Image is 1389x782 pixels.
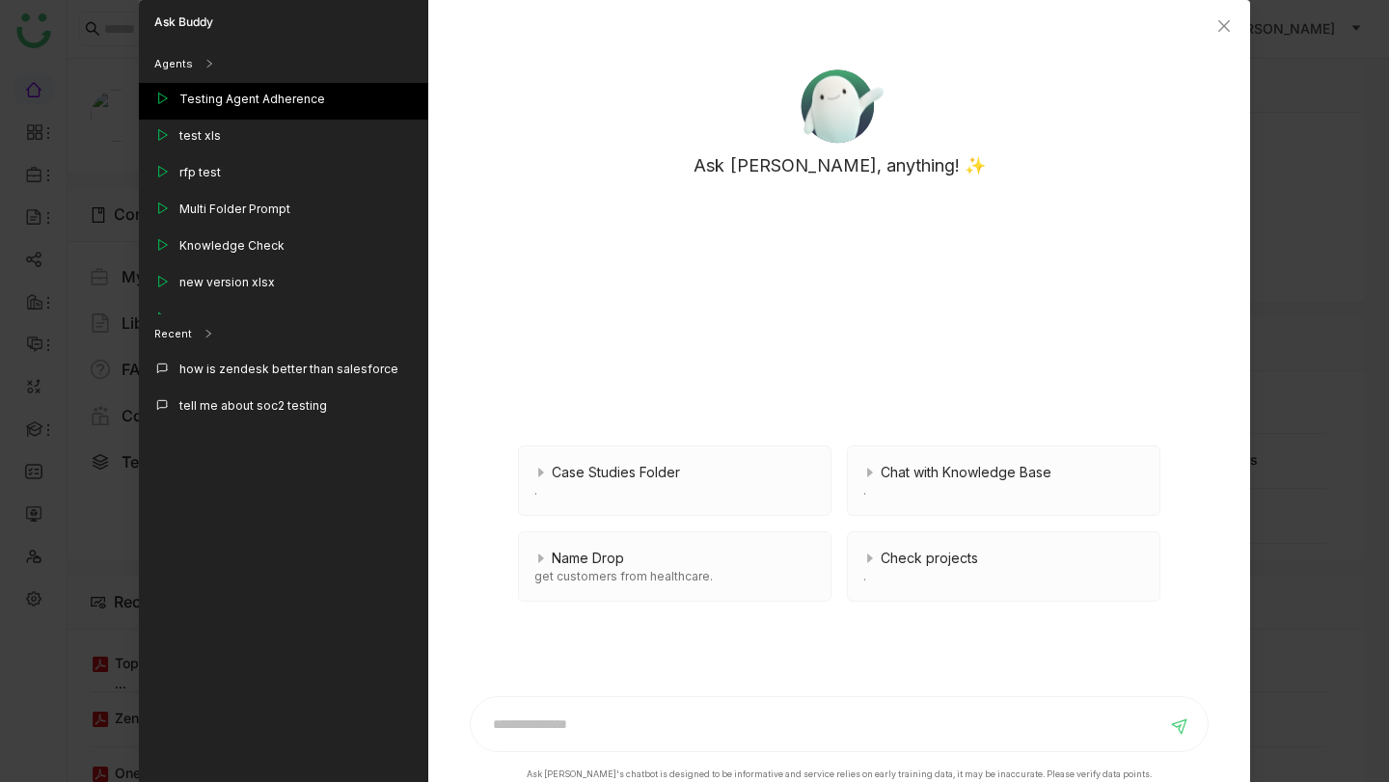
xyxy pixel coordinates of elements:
img: play_outline.svg [154,310,170,326]
span: Chat with Knowledge Base [881,462,1051,482]
div: how is zendesk better than salesforce [179,361,398,378]
span: Check projects [881,548,978,568]
div: Testing Agent Adherence [179,91,325,108]
img: play_outline.svg [154,237,170,253]
div: . [863,482,1144,499]
div: new version xlsx [179,274,275,291]
img: play_outline.svg [154,127,170,143]
img: play_outline.svg [154,164,170,179]
span: Case Studies Folder [552,462,680,482]
div: tell me about soc2 testing [179,397,327,415]
div: . [534,482,815,499]
img: play_outline.svg [154,201,170,216]
div: Multi Folder Prompt [179,201,290,218]
img: play_outline.svg [154,91,170,106]
div: Recent [139,314,428,353]
div: . [863,568,1144,585]
img: callout.svg [154,397,170,413]
div: Recent [154,326,192,342]
div: rfp test [179,164,221,181]
div: Knowledge Check [179,237,285,255]
div: Agents [154,56,193,72]
div: Customers Only [179,310,271,328]
span: Name Drop [552,548,624,568]
img: ask-buddy.svg [790,60,888,152]
div: get customers from healthcare. [534,568,815,585]
div: test xls [179,127,221,145]
div: Ask [PERSON_NAME]'s chatbot is designed to be informative and service relies on early training da... [527,768,1152,781]
img: callout.svg [154,361,170,376]
img: play_outline.svg [154,274,170,289]
p: Ask [PERSON_NAME], anything! ✨ [694,152,986,178]
div: Agents [139,44,428,83]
